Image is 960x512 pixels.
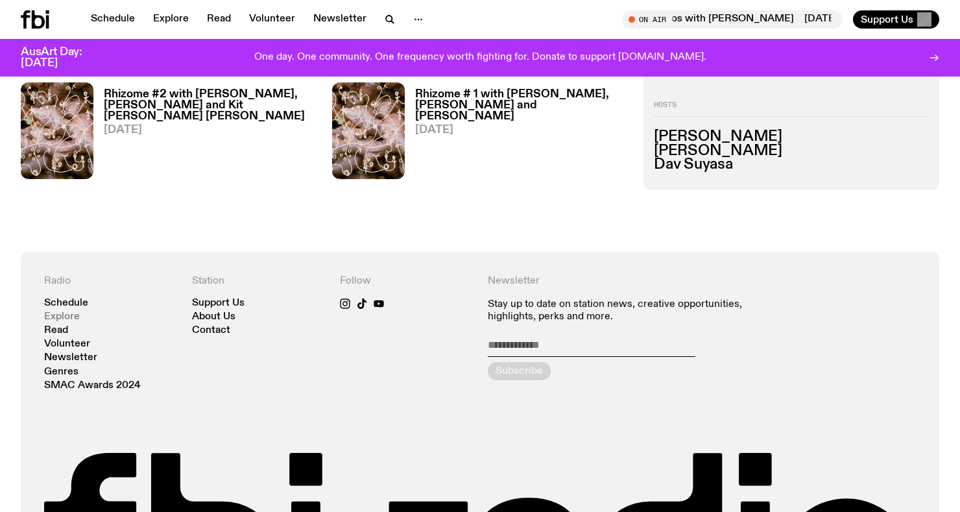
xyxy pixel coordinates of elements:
[44,275,176,287] h4: Radio
[654,158,929,172] h3: Dav Suyasa
[44,367,78,377] a: Genres
[405,89,628,179] a: Rhizome # 1 with [PERSON_NAME], [PERSON_NAME] and [PERSON_NAME][DATE]
[861,14,913,25] span: Support Us
[192,312,235,322] a: About Us
[44,312,80,322] a: Explore
[104,89,317,122] h3: Rhizome #2 with [PERSON_NAME], [PERSON_NAME] and Kit [PERSON_NAME] [PERSON_NAME]
[853,10,939,29] button: Support Us
[488,275,768,287] h4: Newsletter
[145,10,197,29] a: Explore
[488,362,551,380] button: Subscribe
[415,89,628,122] h3: Rhizome # 1 with [PERSON_NAME], [PERSON_NAME] and [PERSON_NAME]
[192,299,245,308] a: Support Us
[192,275,324,287] h4: Station
[192,326,230,335] a: Contact
[654,130,929,144] h3: [PERSON_NAME]
[254,52,706,64] p: One day. One community. One frequency worth fighting for. Donate to support [DOMAIN_NAME].
[44,353,97,363] a: Newsletter
[21,47,104,69] h3: AusArt Day: [DATE]
[44,339,90,349] a: Volunteer
[306,10,374,29] a: Newsletter
[488,299,768,323] p: Stay up to date on station news, creative opportunities, highlights, perks and more.
[332,82,405,179] img: A close up picture of a bunch of ginger roots. Yellow squiggles with arrows, hearts and dots are ...
[622,10,843,29] button: On Air[DATE] Arvos with [PERSON_NAME][DATE] Arvos with [PERSON_NAME]
[44,381,141,391] a: SMAC Awards 2024
[104,125,317,136] span: [DATE]
[654,143,929,158] h3: [PERSON_NAME]
[654,101,929,116] h2: Hosts
[44,326,68,335] a: Read
[83,10,143,29] a: Schedule
[93,89,317,179] a: Rhizome #2 with [PERSON_NAME], [PERSON_NAME] and Kit [PERSON_NAME] [PERSON_NAME][DATE]
[44,299,88,308] a: Schedule
[199,10,239,29] a: Read
[241,10,303,29] a: Volunteer
[415,125,628,136] span: [DATE]
[21,82,93,179] img: A close up picture of a bunch of ginger roots. Yellow squiggles with arrows, hearts and dots are ...
[340,275,472,287] h4: Follow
